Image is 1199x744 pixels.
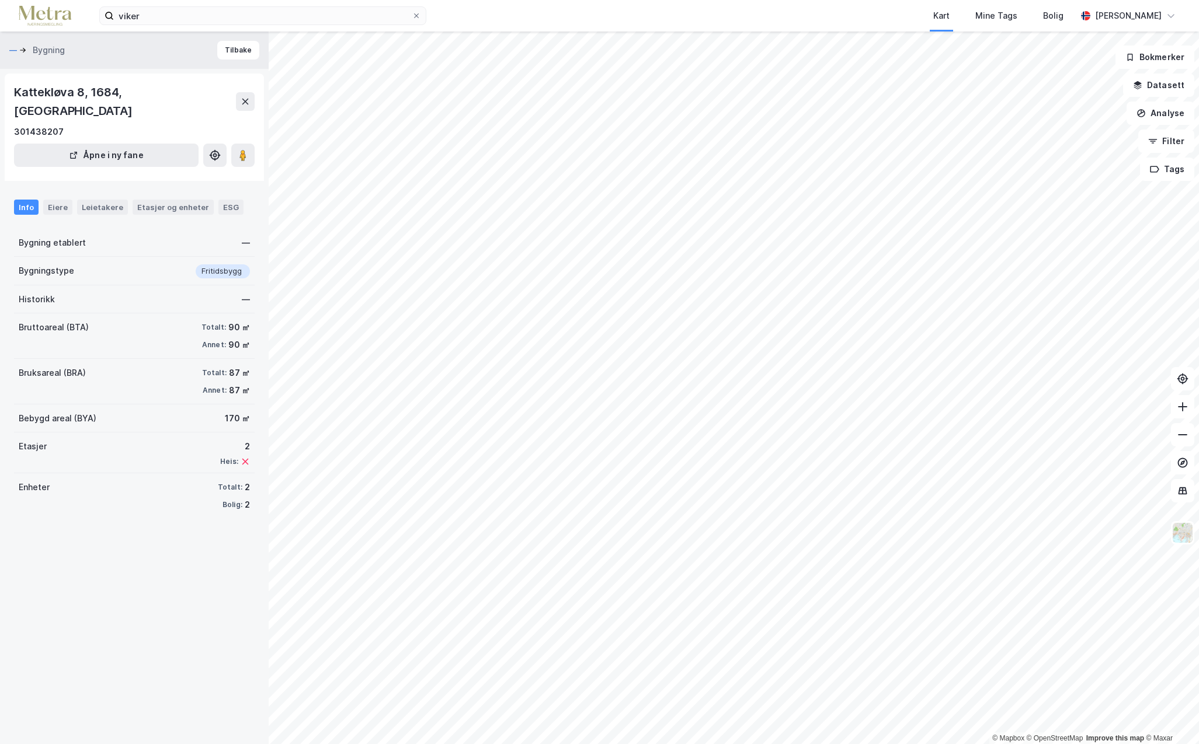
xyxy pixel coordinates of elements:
[203,386,227,395] div: Annet:
[992,734,1024,742] a: Mapbox
[43,200,72,215] div: Eiere
[218,200,244,215] div: ESG
[245,498,250,512] div: 2
[19,236,86,250] div: Bygning etablert
[1115,46,1194,69] button: Bokmerker
[201,323,226,332] div: Totalt:
[1141,688,1199,744] iframe: Chat Widget
[14,144,199,167] button: Åpne i ny fane
[220,439,250,453] div: 2
[229,366,250,380] div: 87 ㎡
[14,125,64,139] div: 301438207
[228,320,250,334] div: 90 ㎡
[19,264,74,278] div: Bygningstype
[1127,102,1194,125] button: Analyse
[975,9,1017,23] div: Mine Tags
[1172,522,1194,544] img: Z
[225,411,250,425] div: 170 ㎡
[1141,688,1199,744] div: Kontrollprogram for chat
[19,292,55,306] div: Historikk
[1138,130,1194,153] button: Filter
[1027,734,1083,742] a: OpenStreetMap
[9,44,19,56] button: —
[19,366,86,380] div: Bruksareal (BRA)
[14,200,39,215] div: Info
[1123,74,1194,97] button: Datasett
[19,6,71,26] img: metra-logo.256734c3b2bbffee19d4.png
[218,483,242,492] div: Totalt:
[229,383,250,397] div: 87 ㎡
[77,200,128,215] div: Leietakere
[242,292,250,306] div: —
[1140,158,1194,181] button: Tags
[19,320,89,334] div: Bruttoareal (BTA)
[202,340,226,350] div: Annet:
[1043,9,1064,23] div: Bolig
[14,83,236,120] div: Kattekløva 8, 1684, [GEOGRAPHIC_DATA]
[223,500,242,509] div: Bolig:
[1086,734,1144,742] a: Improve this map
[202,368,227,378] div: Totalt:
[228,338,250,352] div: 90 ㎡
[19,411,96,425] div: Bebygd areal (BYA)
[137,202,209,212] div: Etasjer og enheter
[1095,9,1162,23] div: [PERSON_NAME]
[245,480,250,494] div: 2
[114,7,412,25] input: Søk på adresse, matrikkel, gårdeiere, leietakere eller personer
[933,9,950,23] div: Kart
[217,41,259,60] button: Tilbake
[19,480,50,494] div: Enheter
[19,439,47,453] div: Etasjer
[33,43,65,57] div: Bygning
[242,236,250,250] div: —
[220,457,238,466] div: Heis:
